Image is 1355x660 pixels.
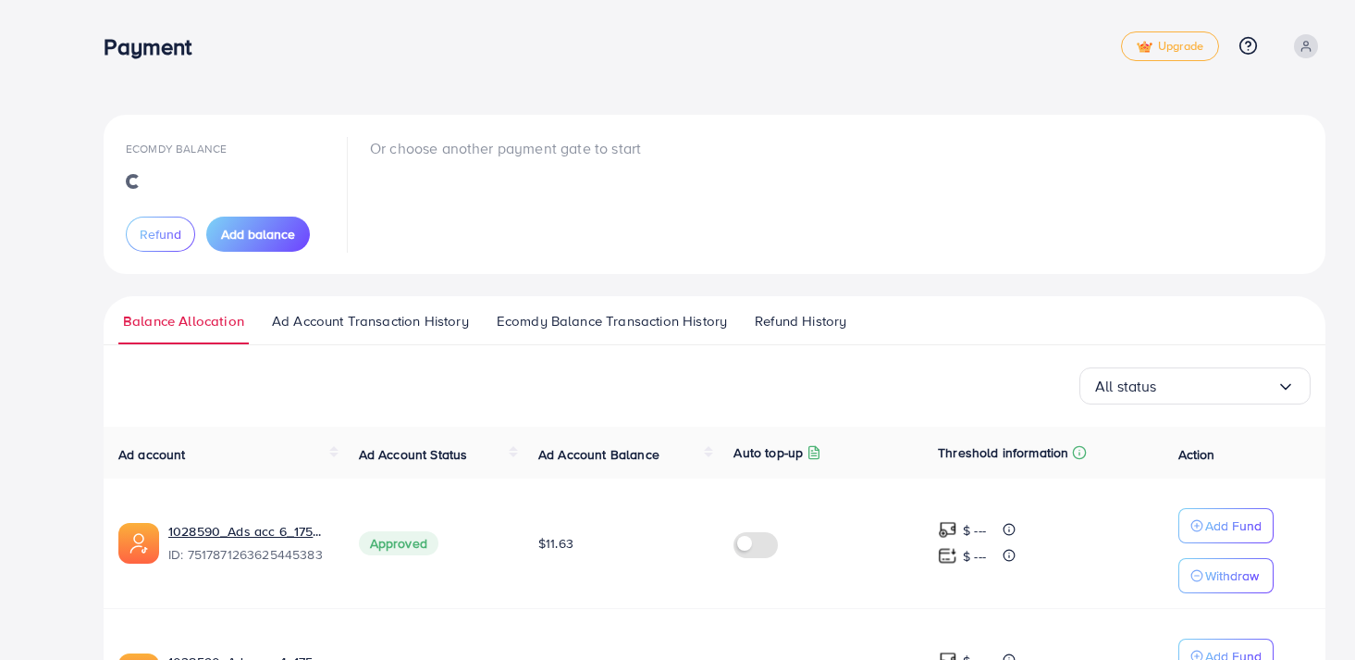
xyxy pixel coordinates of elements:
[126,141,227,156] span: Ecomdy Balance
[733,442,803,464] p: Auto top-up
[118,523,159,564] img: ic-ads-acc.e4c84228.svg
[104,33,206,60] h3: Payment
[118,445,186,464] span: Ad account
[168,545,329,564] span: ID: 7517871263625445383
[1157,372,1276,401] input: Search for option
[359,445,468,464] span: Ad Account Status
[272,311,469,331] span: Ad Account Transaction History
[1178,558,1274,593] button: Withdraw
[1121,31,1219,61] a: tickUpgrade
[168,522,329,565] div: <span class='underline'>1028590_Ads acc 6_1750390915755</span></br>7517871263625445383
[938,442,1068,464] p: Threshold information
[497,311,727,331] span: Ecomdy Balance Transaction History
[370,137,641,159] p: Or choose another payment gate to start
[963,545,986,567] p: $ ---
[359,531,438,555] span: Approved
[1205,565,1259,587] p: Withdraw
[206,217,310,252] button: Add balance
[538,445,659,464] span: Ad Account Balance
[140,225,181,243] span: Refund
[126,217,195,252] button: Refund
[938,520,957,540] img: top-up amount
[1178,508,1274,543] button: Add Fund
[938,546,957,566] img: top-up amount
[221,225,295,243] span: Add balance
[1205,515,1262,537] p: Add Fund
[1095,372,1157,401] span: All status
[1178,445,1215,464] span: Action
[123,311,244,331] span: Balance Allocation
[168,522,329,541] a: 1028590_Ads acc 6_1750390915755
[1137,41,1152,54] img: tick
[1137,40,1203,54] span: Upgrade
[963,519,986,542] p: $ ---
[755,311,846,331] span: Refund History
[538,534,573,553] span: $11.63
[1079,367,1311,405] div: Search for option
